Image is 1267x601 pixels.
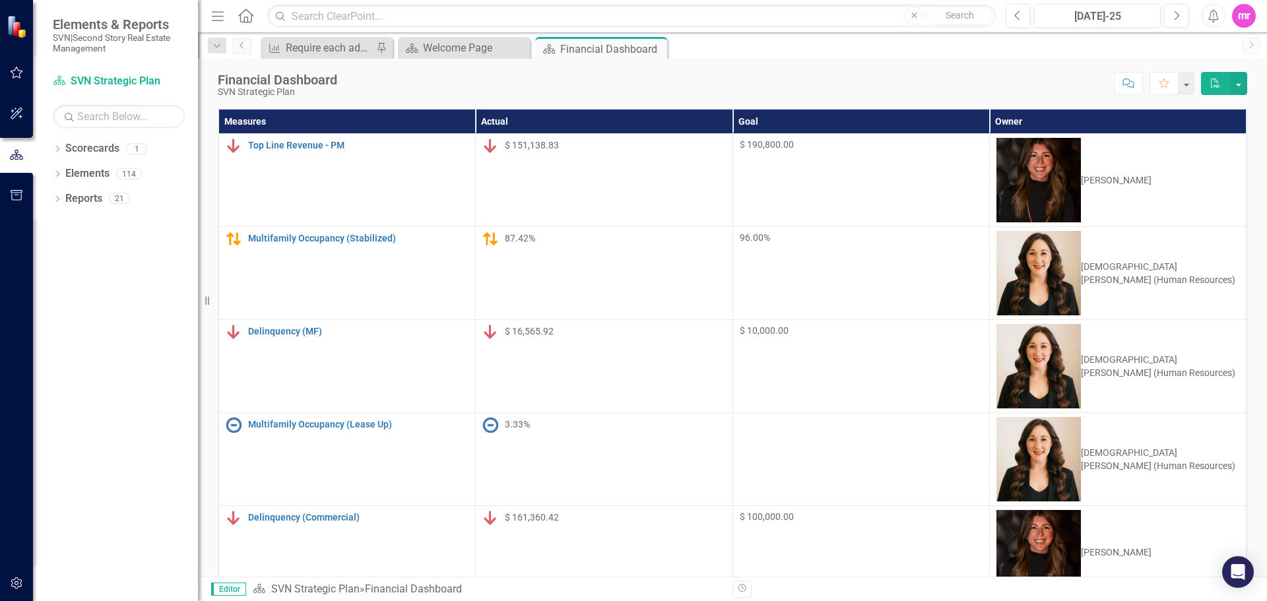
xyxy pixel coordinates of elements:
[989,227,1246,320] td: Double-Click to Edit
[271,583,360,595] a: SVN Strategic Plan
[482,324,498,340] img: Below Plan
[53,74,185,89] a: SVN Strategic Plan
[226,324,242,340] img: Below Plan
[482,417,498,433] img: No Information
[740,511,794,522] span: $ 100,000.00
[219,413,476,506] td: Double-Click to Edit Right Click for Context Menu
[65,191,102,206] a: Reports
[989,506,1246,599] td: Double-Click to Edit
[264,40,373,56] a: Require each advisor
[996,138,1081,222] img: Jill Allen
[126,143,147,154] div: 1
[286,40,373,56] div: Require each advisor
[996,324,1081,408] img: Kristen Hodge
[218,73,337,87] div: Financial Dashboard
[219,506,476,599] td: Double-Click to Edit Right Click for Context Menu
[53,16,185,32] span: Elements & Reports
[1081,353,1239,379] div: [DEMOGRAPHIC_DATA][PERSON_NAME] (Human Resources)
[996,510,1081,594] img: Jill Allen
[505,419,530,429] span: 3.33%
[65,166,110,181] a: Elements
[482,138,498,154] img: Below Plan
[423,40,527,56] div: Welcome Page
[996,231,1081,315] img: Kristen Hodge
[946,10,974,20] span: Search
[1232,4,1256,28] button: mr
[248,234,469,243] a: Multifamily Occupancy (Stabilized)
[65,141,119,156] a: Scorecards
[560,41,664,57] div: Financial Dashboard
[267,5,996,28] input: Search ClearPoint...
[226,138,242,154] img: Below Plan
[505,233,535,243] span: 87.42%
[248,513,469,522] a: Delinquency (Commercial)
[248,327,469,336] a: Delinquency (MF)
[1081,446,1239,472] div: [DEMOGRAPHIC_DATA][PERSON_NAME] (Human Resources)
[505,326,554,336] span: $ 16,565.92
[740,139,794,150] span: $ 190,800.00
[1081,174,1152,187] div: [PERSON_NAME]
[1081,260,1239,286] div: [DEMOGRAPHIC_DATA][PERSON_NAME] (Human Resources)
[926,7,992,25] button: Search
[253,582,723,597] div: »
[219,227,476,320] td: Double-Click to Edit Right Click for Context Menu
[109,193,130,205] div: 21
[53,32,185,54] small: SVN|Second Story Real Estate Management
[401,40,527,56] a: Welcome Page
[211,583,246,596] span: Editor
[219,320,476,413] td: Double-Click to Edit Right Click for Context Menu
[248,141,469,150] a: Top Line Revenue - PM
[1081,546,1152,559] div: [PERSON_NAME]
[365,583,462,595] div: Financial Dashboard
[116,168,142,179] div: 114
[226,510,242,526] img: Below Plan
[1034,4,1161,28] button: [DATE]-25
[218,87,337,97] div: SVN Strategic Plan
[1222,556,1254,588] div: Open Intercom Messenger
[226,417,242,433] img: No Information
[53,105,185,128] input: Search Below...
[996,417,1081,501] img: Kristen Hodge
[226,231,242,247] img: Caution
[482,231,498,247] img: Caution
[505,512,559,522] span: $ 161,360.42
[989,413,1246,506] td: Double-Click to Edit
[740,325,789,336] span: $ 10,000.00
[740,232,770,243] span: 96.00%
[505,140,559,150] span: $ 151,138.83
[989,134,1246,227] td: Double-Click to Edit
[1039,9,1156,24] div: [DATE]-25
[219,134,476,227] td: Double-Click to Edit Right Click for Context Menu
[989,320,1246,413] td: Double-Click to Edit
[7,15,30,38] img: ClearPoint Strategy
[248,420,469,429] a: Multifamily Occupancy (Lease Up)
[482,510,498,526] img: Below Plan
